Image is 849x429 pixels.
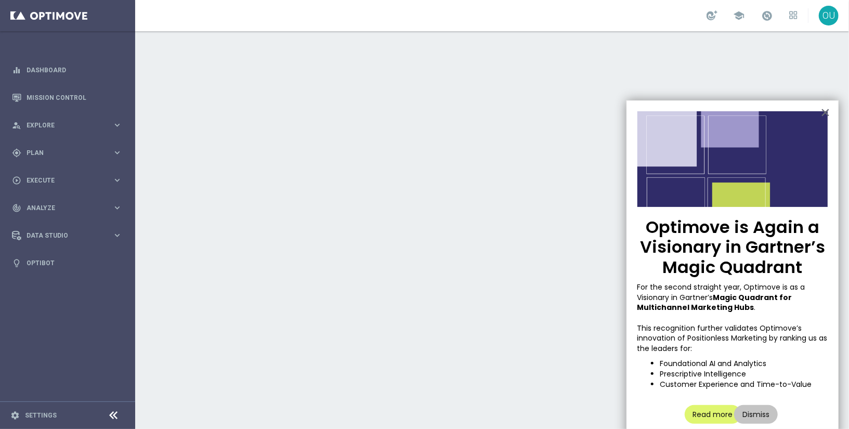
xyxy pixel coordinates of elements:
[112,230,122,240] i: keyboard_arrow_right
[27,150,112,156] span: Plan
[637,217,828,277] p: Optimove is Again a Visionary in Gartner’s Magic Quadrant
[660,359,828,369] li: Foundational AI and Analytics
[820,104,830,121] button: Close
[12,249,122,277] div: Optibot
[12,148,112,158] div: Plan
[12,203,112,213] div: Analyze
[112,175,122,185] i: keyboard_arrow_right
[10,411,20,420] i: settings
[12,148,21,158] i: gps_fixed
[734,405,778,424] button: Dismiss
[12,121,112,130] div: Explore
[733,10,744,21] span: school
[819,6,839,25] div: OU
[27,56,122,84] a: Dashboard
[27,84,122,111] a: Mission Control
[685,405,741,424] button: Read more
[27,249,122,277] a: Optibot
[27,205,112,211] span: Analyze
[12,176,21,185] i: play_circle_outline
[660,369,828,380] li: Prescriptive Intelligence
[12,231,112,240] div: Data Studio
[12,258,21,268] i: lightbulb
[27,122,112,128] span: Explore
[12,121,21,130] i: person_search
[637,323,828,354] p: This recognition further validates Optimove’s innovation of Positionless Marketing by ranking us ...
[12,66,21,75] i: equalizer
[112,148,122,158] i: keyboard_arrow_right
[12,203,21,213] i: track_changes
[27,177,112,184] span: Execute
[754,302,756,313] span: .
[12,176,112,185] div: Execute
[12,56,122,84] div: Dashboard
[12,84,122,111] div: Mission Control
[112,203,122,213] i: keyboard_arrow_right
[25,412,57,419] a: Settings
[112,120,122,130] i: keyboard_arrow_right
[27,232,112,239] span: Data Studio
[637,292,794,313] strong: Magic Quadrant for Multichannel Marketing Hubs
[637,282,807,303] span: For the second straight year, Optimove is as a Visionary in Gartner’s
[660,380,828,390] li: Customer Experience and Time-to-Value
